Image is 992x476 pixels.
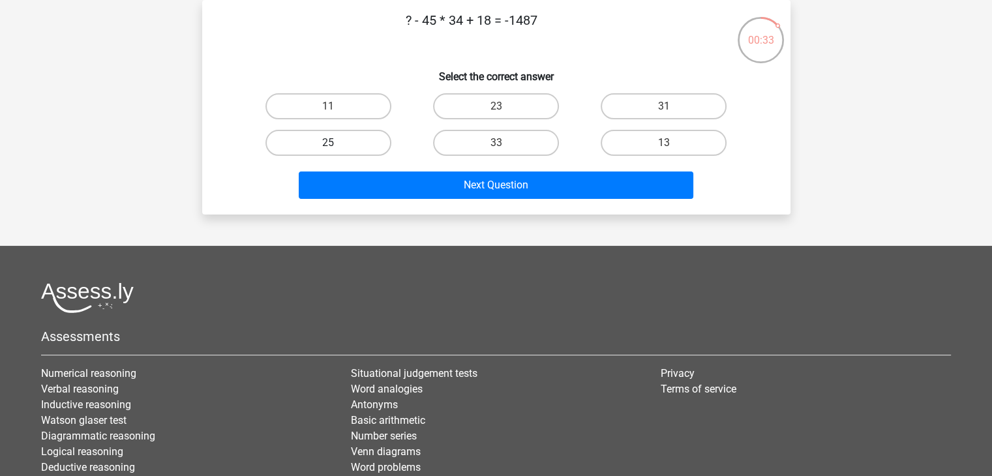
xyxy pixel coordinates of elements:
a: Number series [351,430,417,442]
p: ? - 45 * 34 + 18 = -1487 [223,10,721,50]
label: 25 [265,130,391,156]
label: 11 [265,93,391,119]
div: 00:33 [736,16,785,48]
img: Assessly logo [41,282,134,313]
a: Situational judgement tests [351,367,477,379]
a: Numerical reasoning [41,367,136,379]
a: Word analogies [351,383,423,395]
a: Inductive reasoning [41,398,131,411]
a: Watson glaser test [41,414,127,426]
a: Venn diagrams [351,445,421,458]
a: Terms of service [661,383,736,395]
label: 13 [601,130,727,156]
label: 23 [433,93,559,119]
button: Next Question [299,171,693,199]
label: 31 [601,93,727,119]
a: Verbal reasoning [41,383,119,395]
a: Antonyms [351,398,398,411]
a: Diagrammatic reasoning [41,430,155,442]
a: Word problems [351,461,421,473]
a: Deductive reasoning [41,461,135,473]
a: Logical reasoning [41,445,123,458]
label: 33 [433,130,559,156]
a: Privacy [661,367,695,379]
h6: Select the correct answer [223,60,770,83]
h5: Assessments [41,329,951,344]
a: Basic arithmetic [351,414,425,426]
